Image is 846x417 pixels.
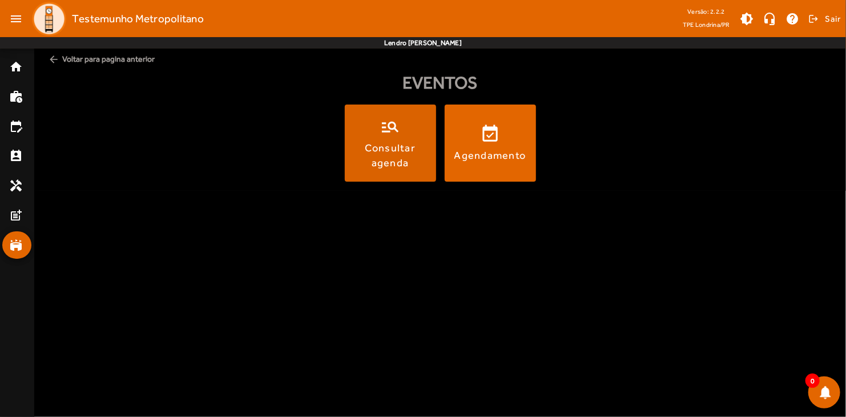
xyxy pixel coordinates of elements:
span: 0 [805,374,820,388]
span: TPE Londrina/PR [683,19,730,30]
mat-icon: edit_calendar [9,119,23,133]
mat-icon: work_history [9,90,23,103]
mat-icon: home [9,60,23,74]
div: Agendamento [454,148,526,162]
span: Testemunho Metropolitano [72,10,204,28]
button: Sair [807,10,841,27]
mat-icon: menu [5,7,27,30]
button: Consultar agenda [345,105,436,182]
button: Agendamento [445,105,536,182]
mat-icon: perm_contact_calendar [9,149,23,163]
div: Eventos [43,70,837,95]
span: Voltar para pagina anterior [43,49,837,70]
mat-icon: arrow_back [48,54,59,65]
mat-icon: handyman [9,179,23,193]
div: Versão: 2.2.2 [683,5,730,19]
span: Sair [825,10,841,28]
div: Consultar agenda [347,141,434,169]
img: Logo TPE [32,2,66,36]
a: Testemunho Metropolitano [27,2,204,36]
